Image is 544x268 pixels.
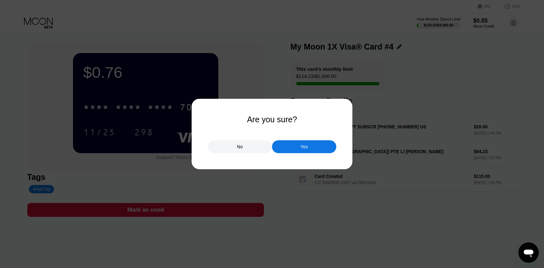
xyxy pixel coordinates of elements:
div: Yes [301,144,308,150]
div: Yes [272,140,336,153]
div: No [237,144,243,150]
div: Are you sure? [247,115,297,124]
div: No [208,140,272,153]
iframe: Button to launch messaging window [518,242,539,263]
